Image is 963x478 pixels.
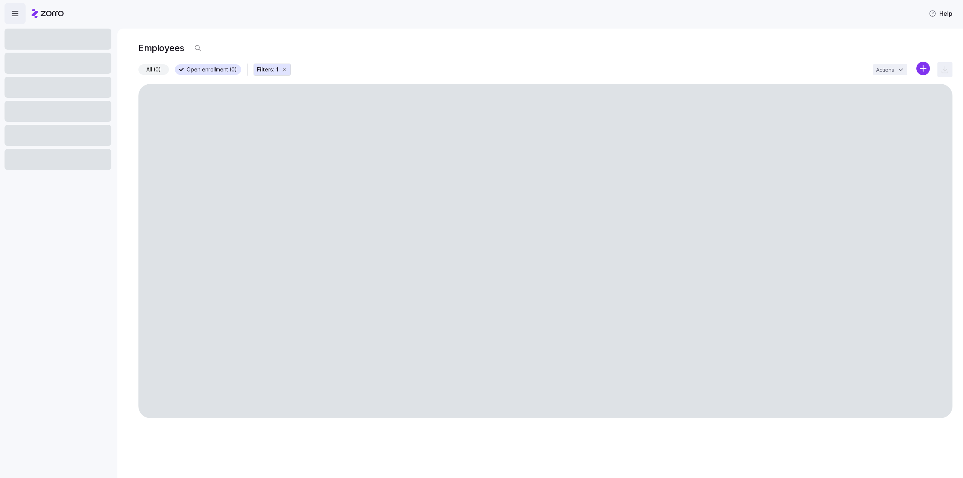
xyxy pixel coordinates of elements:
[257,66,278,73] span: Filters: 1
[138,42,184,54] h1: Employees
[187,65,237,74] span: Open enrollment (0)
[146,65,161,74] span: All (0)
[873,64,907,75] button: Actions
[923,6,958,21] button: Help
[929,9,952,18] span: Help
[254,64,291,76] button: Filters: 1
[916,62,930,75] svg: add icon
[876,67,894,73] span: Actions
